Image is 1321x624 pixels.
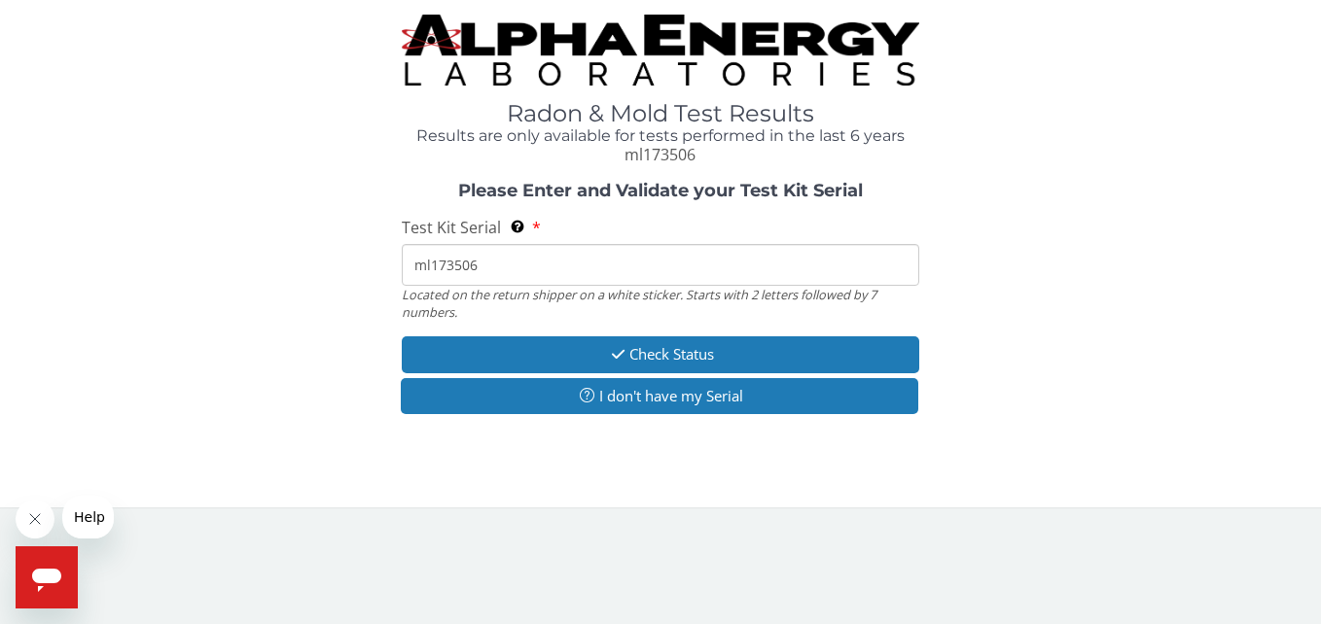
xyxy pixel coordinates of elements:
[16,546,78,608] iframe: Button to launch messaging window
[625,144,696,165] span: ml173506
[402,15,918,86] img: TightCrop.jpg
[62,496,114,538] iframe: Message from company
[402,127,918,145] h4: Results are only available for tests performed in the last 6 years
[402,101,918,126] h1: Radon & Mold Test Results
[402,336,918,372] button: Check Status
[16,500,54,538] iframe: Close message
[458,180,863,201] strong: Please Enter and Validate your Test Kit Serial
[402,286,918,322] div: Located on the return shipper on a white sticker. Starts with 2 letters followed by 7 numbers.
[401,378,917,414] button: I don't have my Serial
[402,217,501,238] span: Test Kit Serial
